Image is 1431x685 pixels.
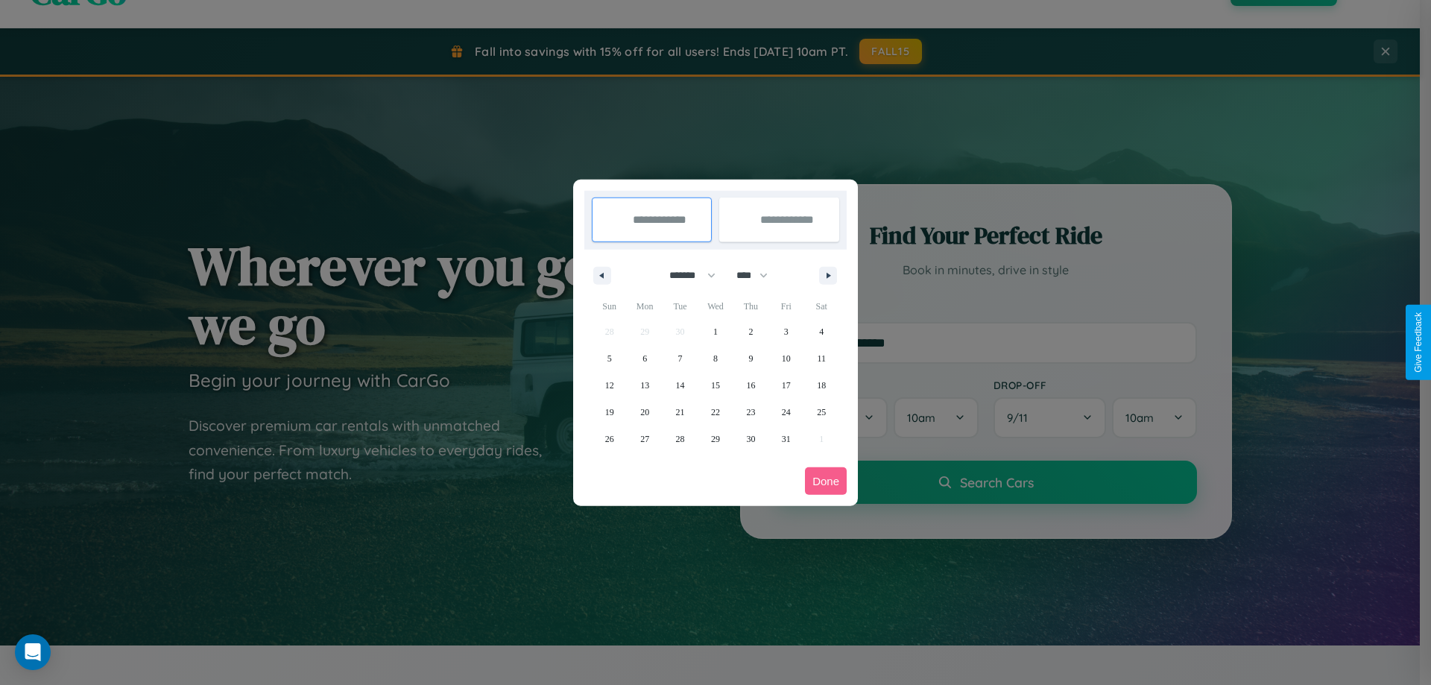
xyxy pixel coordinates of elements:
span: 26 [605,426,614,452]
button: 29 [698,426,733,452]
div: Open Intercom Messenger [15,634,51,670]
span: 24 [782,399,791,426]
span: 11 [817,345,826,372]
span: Wed [698,294,733,318]
button: 24 [768,399,803,426]
span: 3 [784,318,789,345]
span: Fri [768,294,803,318]
button: 25 [804,399,839,426]
button: 7 [663,345,698,372]
button: 16 [733,372,768,399]
span: Thu [733,294,768,318]
span: 18 [817,372,826,399]
span: 13 [640,372,649,399]
button: 2 [733,318,768,345]
span: 9 [748,345,753,372]
button: 8 [698,345,733,372]
span: Sat [804,294,839,318]
button: 9 [733,345,768,372]
button: 30 [733,426,768,452]
span: 25 [817,399,826,426]
span: 8 [713,345,718,372]
span: 29 [711,426,720,452]
button: 14 [663,372,698,399]
span: 17 [782,372,791,399]
button: 12 [592,372,627,399]
span: 23 [746,399,755,426]
span: Sun [592,294,627,318]
span: 1 [713,318,718,345]
button: 6 [627,345,662,372]
button: Done [805,467,847,495]
button: 5 [592,345,627,372]
span: Mon [627,294,662,318]
button: 15 [698,372,733,399]
span: 2 [748,318,753,345]
button: 11 [804,345,839,372]
button: 1 [698,318,733,345]
span: 21 [676,399,685,426]
span: 4 [819,318,824,345]
button: 26 [592,426,627,452]
span: 16 [746,372,755,399]
span: 6 [642,345,647,372]
button: 31 [768,426,803,452]
span: 7 [678,345,683,372]
button: 22 [698,399,733,426]
span: 10 [782,345,791,372]
button: 3 [768,318,803,345]
span: 12 [605,372,614,399]
span: 5 [607,345,612,372]
span: 19 [605,399,614,426]
button: 10 [768,345,803,372]
button: 17 [768,372,803,399]
button: 13 [627,372,662,399]
button: 18 [804,372,839,399]
span: 30 [746,426,755,452]
button: 20 [627,399,662,426]
span: 28 [676,426,685,452]
span: 15 [711,372,720,399]
span: 27 [640,426,649,452]
button: 19 [592,399,627,426]
button: 27 [627,426,662,452]
button: 21 [663,399,698,426]
button: 4 [804,318,839,345]
div: Give Feedback [1413,312,1424,373]
button: 23 [733,399,768,426]
span: 20 [640,399,649,426]
span: 14 [676,372,685,399]
span: Tue [663,294,698,318]
span: 22 [711,399,720,426]
button: 28 [663,426,698,452]
span: 31 [782,426,791,452]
